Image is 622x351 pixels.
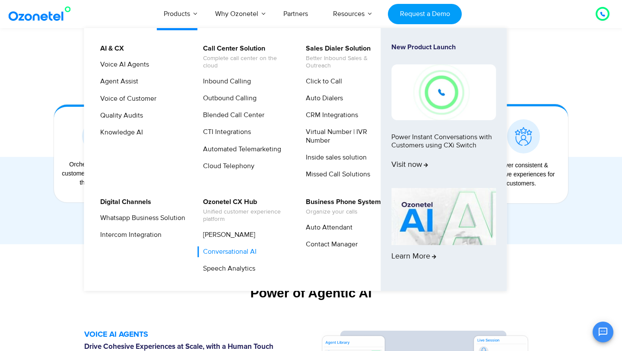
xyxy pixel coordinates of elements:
[95,93,158,104] a: Voice of Customer
[300,222,354,233] a: Auto Attendant
[300,152,368,163] a: Inside sales solution
[95,213,187,223] a: Whatsapp Business Solution
[306,55,391,70] span: Better Inbound Sales & Outreach
[300,110,359,121] a: CRM Integrations
[197,263,257,274] a: Speech Analytics
[197,246,258,257] a: Conversational AI
[391,64,496,120] img: New-Project-17.png
[197,230,257,240] a: [PERSON_NAME]
[391,160,428,170] span: Visit now
[203,208,288,223] span: Unified customer experience platform
[197,144,282,155] a: Automated Telemarketing
[300,43,392,71] a: Sales Dialer SolutionBetter Inbound Sales & Outreach
[45,270,577,300] div: Drive Intelligent Outcomes with the Power of Agentic AI
[95,197,152,207] a: Digital Channels
[483,161,559,188] div: Deliver consistent & cohesive experiences for customers.
[95,43,125,54] a: AI & CX
[84,331,312,338] h5: VOICE AI AGENTS
[203,55,288,70] span: Complete call center on the cloud
[95,110,144,121] a: Quality Audits
[58,160,134,187] div: Orchestrate multiple customer journeys across the lifecycle.
[300,169,371,180] a: Missed Call Solutions
[95,127,144,138] a: Knowledge AI
[593,322,613,342] button: Open chat
[197,197,289,224] a: Ozonetel CX HubUnified customer experience platform
[50,38,572,46] div: Conversations, data, workflows, insights, and decisions in one place. With AI at its core!
[391,188,496,245] img: AI
[300,239,359,250] a: Contact Manager
[300,93,344,104] a: Auto Dialers
[300,76,343,87] a: Click to Call
[300,127,392,146] a: Virtual Number | IVR Number
[197,161,256,172] a: Cloud Telephony
[197,43,289,71] a: Call Center SolutionComplete call center on the cloud
[391,252,436,262] span: Learn More
[391,43,496,185] a: New Product LaunchPower Instant Conversations with Customers using CXi SwitchVisit now
[391,188,496,276] a: Learn More
[300,197,382,217] a: Business Phone SystemOrganize your calls
[306,208,381,216] span: Organize your calls
[95,76,140,87] a: Agent Assist
[197,93,258,104] a: Outbound Calling
[197,76,252,87] a: Inbound Calling
[95,230,163,240] a: Intercom Integration
[95,59,150,70] a: Voice AI Agents
[388,4,462,24] a: Request a Demo
[197,110,266,121] a: Blended Call Center
[197,127,252,137] a: CTI Integrations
